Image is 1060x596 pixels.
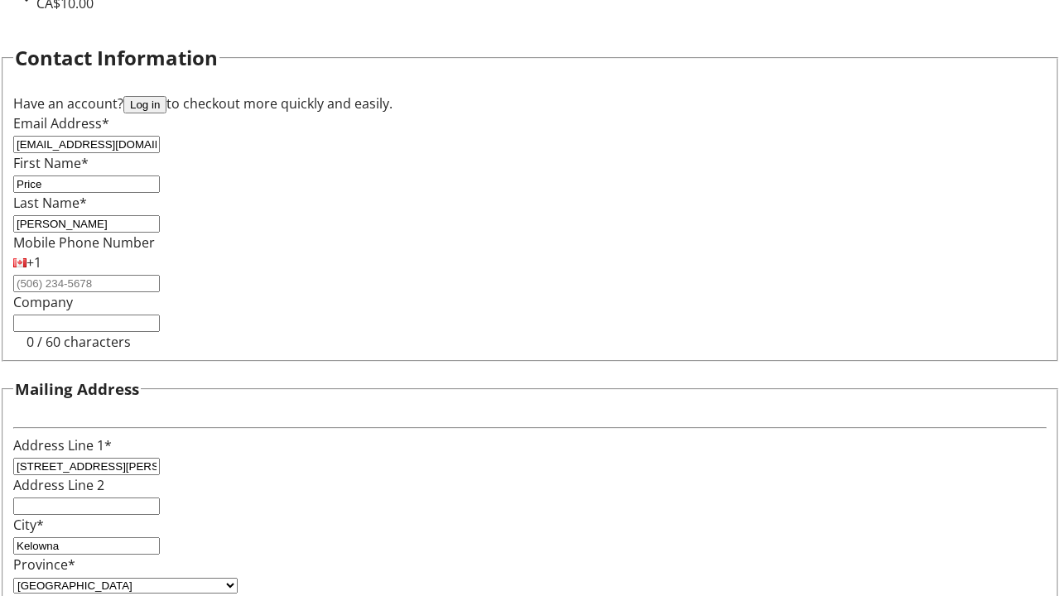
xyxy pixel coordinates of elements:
label: Company [13,293,73,311]
label: First Name* [13,154,89,172]
label: Mobile Phone Number [13,233,155,252]
input: (506) 234-5678 [13,275,160,292]
label: Email Address* [13,114,109,132]
label: Province* [13,555,75,574]
label: Last Name* [13,194,87,212]
button: Log in [123,96,166,113]
h2: Contact Information [15,43,218,73]
input: Address [13,458,160,475]
tr-character-limit: 0 / 60 characters [26,333,131,351]
label: City* [13,516,44,534]
label: Address Line 2 [13,476,104,494]
div: Have an account? to checkout more quickly and easily. [13,94,1047,113]
h3: Mailing Address [15,377,139,401]
label: Address Line 1* [13,436,112,454]
input: City [13,537,160,555]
